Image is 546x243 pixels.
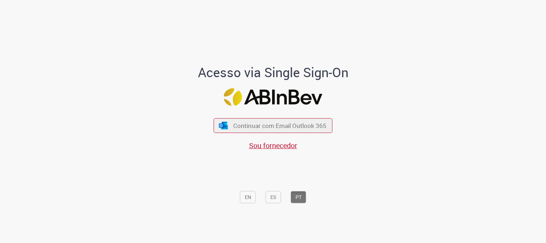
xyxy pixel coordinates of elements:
button: ícone Azure/Microsoft 360 Continuar com Email Outlook 365 [214,118,333,133]
img: ícone Azure/Microsoft 360 [218,121,228,129]
a: Sou fornecedor [249,141,297,150]
button: ES [266,191,281,203]
button: EN [240,191,256,203]
span: Continuar com Email Outlook 365 [233,121,326,130]
img: Logo ABInBev [224,88,322,106]
h1: Acesso via Single Sign-On [173,65,373,80]
button: PT [291,191,306,203]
